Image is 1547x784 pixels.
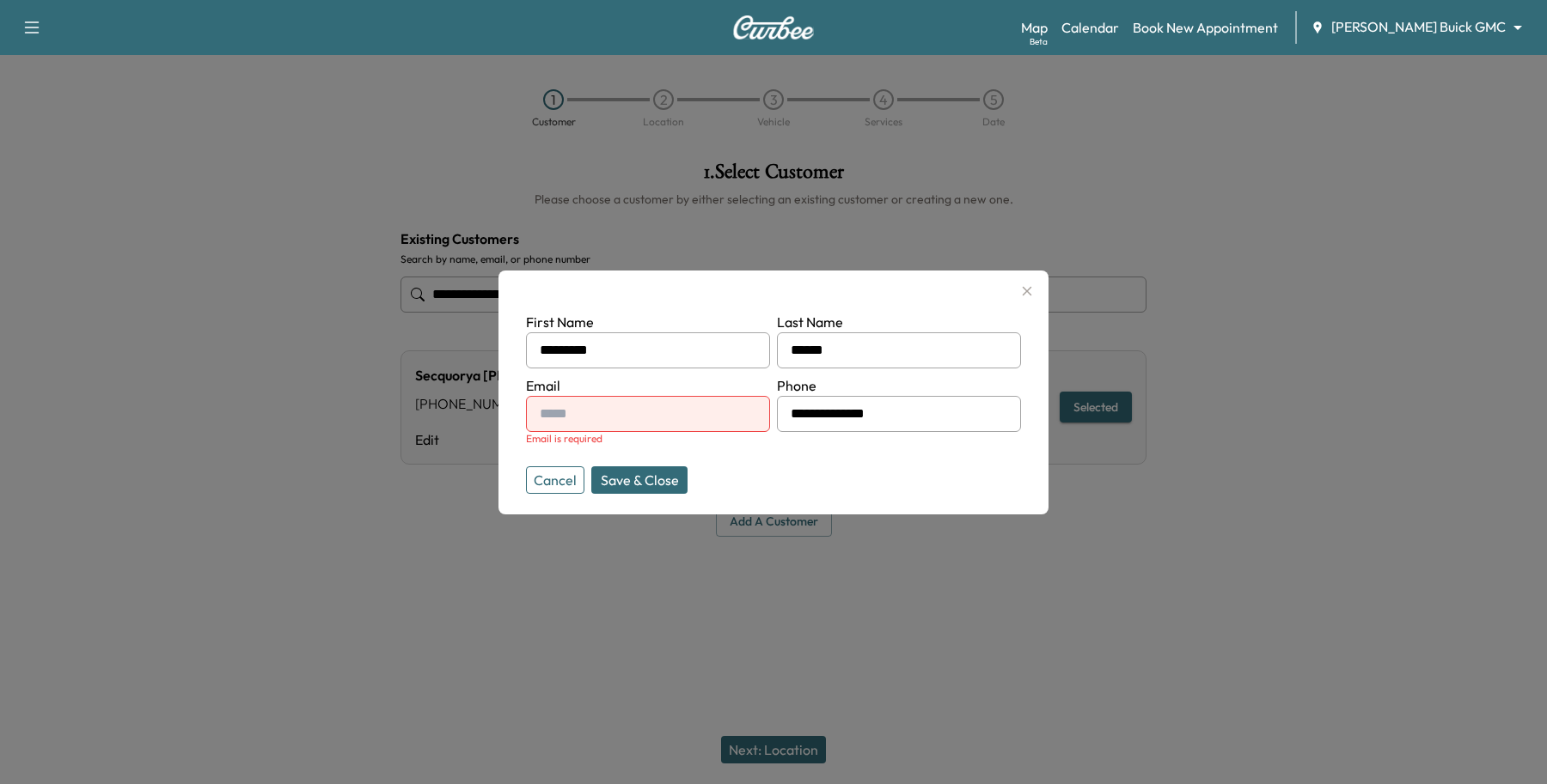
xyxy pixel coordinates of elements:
div: Beta [1030,35,1048,48]
a: Calendar [1061,17,1119,38]
a: MapBeta [1021,17,1048,38]
button: Save & Close [591,466,688,494]
span: [PERSON_NAME] Buick GMC [1331,17,1506,37]
button: Cancel [526,466,584,494]
label: Email [526,377,560,394]
img: Curbee Logo [732,15,815,40]
a: Book New Appointment [1133,17,1278,38]
label: Last Name [777,313,843,331]
div: Email is required [526,432,770,446]
label: Phone [777,377,816,394]
label: First Name [526,313,594,331]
